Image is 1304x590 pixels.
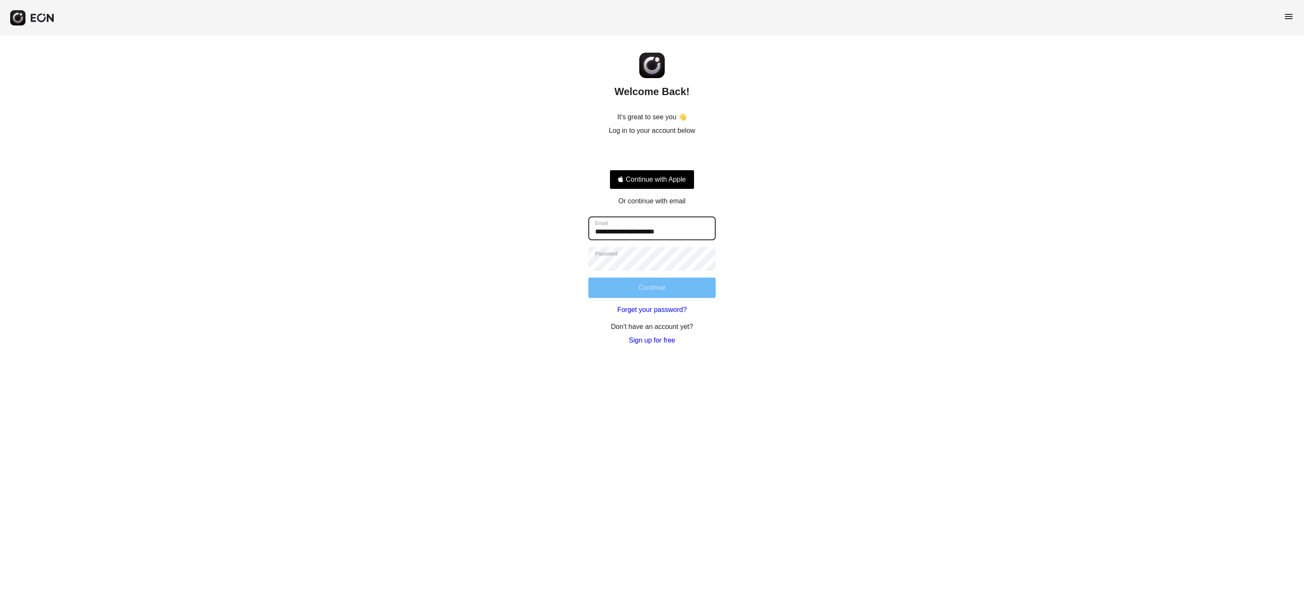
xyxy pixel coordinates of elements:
[609,126,695,136] p: Log in to your account below
[629,335,675,346] a: Sign up for free
[617,305,687,315] a: Forget your password?
[610,170,694,189] button: Signin with apple ID
[617,112,687,122] p: It's great to see you 👋
[615,85,690,98] h2: Welcome Back!
[1284,11,1294,22] span: menu
[605,145,699,164] iframe: Sign in with Google Button
[595,250,618,257] label: Password
[595,220,608,227] label: Email
[588,278,716,298] button: Continue
[611,322,693,332] p: Don't have an account yet?
[618,196,686,206] p: Or continue with email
